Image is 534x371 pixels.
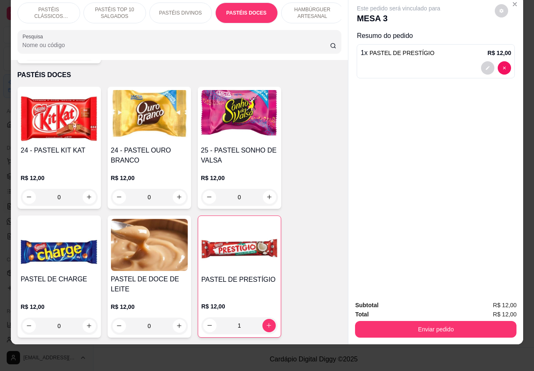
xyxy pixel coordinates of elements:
button: increase-product-quantity [173,319,186,333]
h4: PASTEL DE PRESTÍGIO [202,275,277,285]
button: Enviar pedido [355,321,516,338]
button: decrease-product-quantity [23,191,36,204]
button: increase-product-quantity [263,191,276,204]
p: 1 x [360,48,434,58]
label: Pesquisa [23,33,46,40]
h4: 25 - PASTEL SONHO DE VALSA [201,145,278,165]
h4: 24 - PASTEL OURO BRANCO [111,145,188,165]
p: R$ 12,00 [201,174,278,182]
button: decrease-product-quantity [498,61,511,75]
button: increase-product-quantity [173,191,186,204]
button: decrease-product-quantity [203,191,216,204]
button: increase-product-quantity [83,191,96,204]
p: R$ 12,00 [21,174,98,182]
img: product-image [201,90,278,142]
p: PASTÉIS DOCES [18,70,342,80]
h4: PASTEL DE DOCE DE LEITE [111,274,188,294]
button: increase-product-quantity [262,319,276,332]
img: product-image [202,219,277,271]
strong: Subtotal [355,302,378,308]
strong: Total [355,311,368,318]
p: PASTÉIS DIVINOS [159,10,202,16]
span: PASTEL DE PRESTÍGIO [370,50,435,56]
button: decrease-product-quantity [23,319,36,333]
img: product-image [21,90,98,142]
button: increase-product-quantity [83,319,96,333]
p: R$ 12,00 [21,303,98,311]
p: PASTÉIS CLÁSSICOS SALGADOS [25,6,73,20]
h4: PASTEL DE CHARGE [21,274,98,284]
p: R$ 12,00 [488,49,511,57]
span: R$ 12,00 [493,310,517,319]
img: product-image [21,219,98,271]
p: Resumo do pedido [357,31,515,41]
button: decrease-product-quantity [113,191,126,204]
h4: 24 - PASTEL KIT KAT [21,145,98,155]
img: product-image [111,219,188,271]
p: R$ 12,00 [111,303,188,311]
p: R$ 12,00 [202,302,277,311]
p: MESA 3 [357,13,440,24]
span: R$ 12,00 [493,301,517,310]
button: decrease-product-quantity [113,319,126,333]
p: Este pedido será vinculado para [357,4,440,13]
p: R$ 12,00 [111,174,188,182]
button: decrease-product-quantity [481,61,494,75]
img: product-image [111,90,188,142]
p: PASTÉIS DOCES [226,10,266,16]
button: decrease-product-quantity [203,319,217,332]
input: Pesquisa [23,41,330,49]
p: HAMBÚRGUER ARTESANAL [288,6,337,20]
p: PASTÉIS TOP 10 SALGADOS [91,6,139,20]
button: decrease-product-quantity [495,4,508,18]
